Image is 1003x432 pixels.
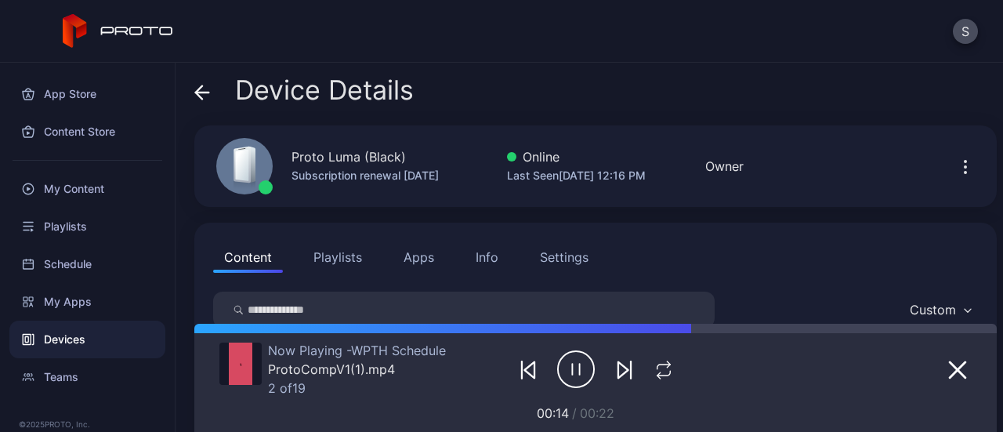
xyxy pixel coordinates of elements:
a: Schedule [9,245,165,283]
button: S [953,19,978,44]
a: Devices [9,321,165,358]
div: Settings [540,248,588,267]
button: Info [465,241,509,273]
div: Proto Luma (Black) [291,147,406,166]
a: Content Store [9,113,165,151]
div: Custom [910,302,956,318]
span: 00:14 [537,405,569,421]
div: Now Playing [268,343,446,358]
button: Settings [529,241,599,273]
a: Playlists [9,208,165,245]
div: 2 of 19 [268,380,446,396]
button: Apps [393,241,445,273]
div: Subscription renewal [DATE] [291,166,439,185]
button: Custom [902,292,978,328]
span: / [572,405,577,421]
div: Info [476,248,498,267]
div: Online [507,147,646,166]
a: Teams [9,358,165,396]
a: My Apps [9,283,165,321]
div: ProtoCompV1(1).mp4 [268,361,446,377]
button: Content [213,241,283,273]
div: Owner [705,157,744,176]
span: WPTH Schedule [346,343,446,358]
span: Device Details [235,75,414,105]
div: Last Seen [DATE] 12:16 PM [507,166,646,185]
button: Playlists [302,241,373,273]
a: My Content [9,170,165,208]
a: App Store [9,75,165,113]
div: © 2025 PROTO, Inc. [19,418,156,430]
span: 00:22 [580,405,614,421]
